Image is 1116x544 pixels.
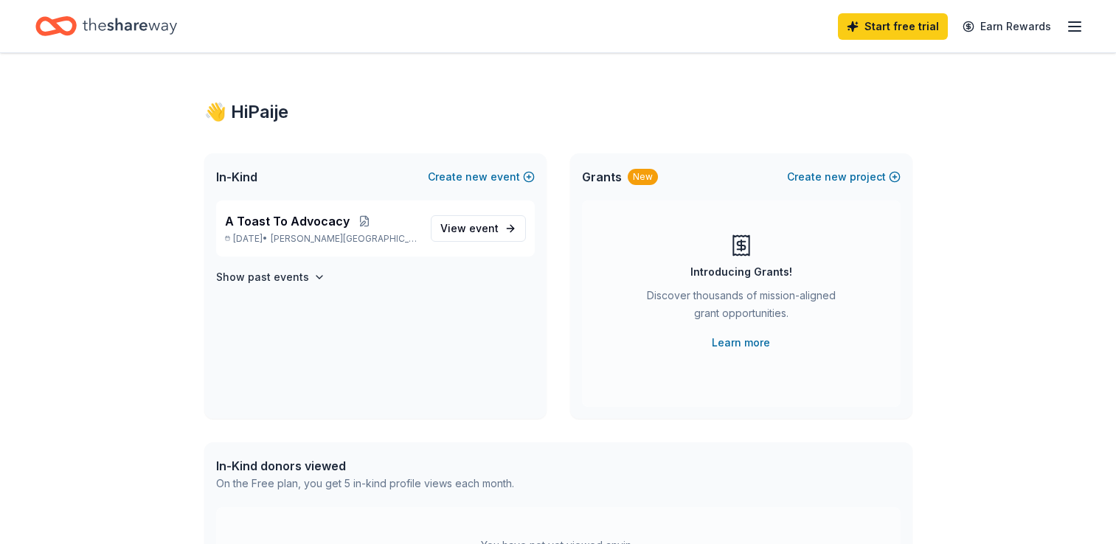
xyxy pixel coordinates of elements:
span: In-Kind [216,168,257,186]
a: Start free trial [838,13,948,40]
span: new [825,168,847,186]
button: Show past events [216,268,325,286]
p: [DATE] • [225,233,419,245]
span: View [440,220,499,237]
a: Earn Rewards [954,13,1060,40]
button: Createnewevent [428,168,535,186]
div: Introducing Grants! [690,263,792,281]
div: On the Free plan, you get 5 in-kind profile views each month. [216,475,514,492]
span: [PERSON_NAME][GEOGRAPHIC_DATA], [GEOGRAPHIC_DATA] [271,233,418,245]
span: Grants [582,168,622,186]
button: Createnewproject [787,168,901,186]
div: In-Kind donors viewed [216,457,514,475]
span: new [465,168,488,186]
div: New [628,169,658,185]
a: View event [431,215,526,242]
span: event [469,222,499,234]
a: Learn more [712,334,770,352]
h4: Show past events [216,268,309,286]
span: A Toast To Advocacy [225,212,350,230]
div: Discover thousands of mission-aligned grant opportunities. [641,287,842,328]
div: 👋 Hi Paije [204,100,912,124]
a: Home [35,9,177,43]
